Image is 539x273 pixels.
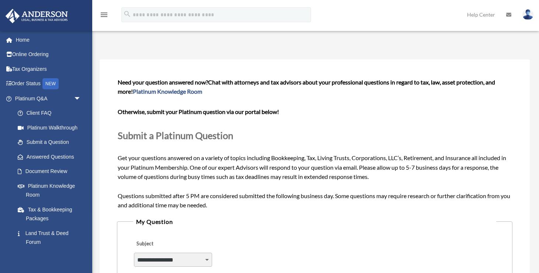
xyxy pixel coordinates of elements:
a: Home [5,32,92,47]
i: search [123,10,131,18]
a: Platinum Knowledge Room [10,179,92,202]
a: Client FAQ [10,106,92,121]
span: Need your question answered now? [118,79,208,86]
a: Answered Questions [10,149,92,164]
a: Tax & Bookkeeping Packages [10,202,92,226]
a: Online Ordering [5,47,92,62]
a: Platinum Walkthrough [10,120,92,135]
a: Order StatusNEW [5,76,92,91]
span: arrow_drop_down [74,91,89,106]
i: menu [100,10,108,19]
div: NEW [42,78,59,89]
legend: My Question [133,217,497,227]
b: Otherwise, submit your Platinum question via our portal below! [118,108,279,115]
span: Chat with attorneys and tax advisors about your professional questions in regard to tax, law, ass... [118,79,495,95]
a: Tax Organizers [5,62,92,76]
img: Anderson Advisors Platinum Portal [3,9,70,23]
a: Platinum Knowledge Room [133,88,202,95]
a: Platinum Q&Aarrow_drop_down [5,91,92,106]
a: Land Trust & Deed Forum [10,226,92,249]
span: Get your questions answered on a variety of topics including Bookkeeping, Tax, Living Trusts, Cor... [118,79,512,209]
a: Document Review [10,164,92,179]
span: Submit a Platinum Question [118,130,233,141]
label: Subject [134,239,204,249]
img: User Pic [522,9,533,20]
a: Submit a Question [10,135,89,150]
a: menu [100,13,108,19]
